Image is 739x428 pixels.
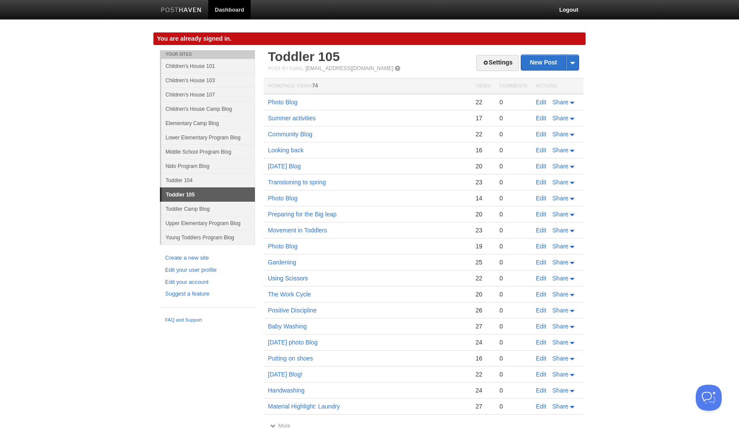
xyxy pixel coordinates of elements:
a: Edit [536,243,546,250]
div: 0 [500,114,527,122]
span: Share [552,403,568,410]
a: Edit [536,99,546,106]
div: 0 [500,354,527,362]
a: Edit [536,147,546,154]
th: Homepage Views [264,78,471,94]
span: Share [552,339,568,346]
img: Posthaven-bar [161,7,202,14]
div: 16 [475,146,491,154]
div: 0 [500,402,527,410]
a: Edit [536,387,546,394]
div: You are already signed in. [153,32,586,45]
a: Children's House 107 [161,87,255,102]
a: Edit [536,163,546,170]
div: 0 [500,370,527,378]
div: 24 [475,386,491,394]
a: Edit your user profile [165,266,250,275]
div: 22 [475,130,491,138]
div: 0 [500,162,527,170]
a: Movement in Toddlers [268,227,327,234]
a: Preparing for the Big leap [268,211,337,218]
a: Summer activities [268,115,315,122]
a: Toddler 105 [268,49,340,64]
span: Share [552,211,568,218]
a: Edit [536,115,546,122]
span: Share [552,99,568,106]
div: 23 [475,226,491,234]
a: Young Toddlers Program Blog [161,230,255,245]
a: The Work Cycle [268,291,311,298]
a: Toddler Camp Blog [161,202,255,216]
a: Looking back [268,147,304,154]
div: 27 [475,402,491,410]
div: 23 [475,178,491,186]
a: Edit [536,355,546,362]
a: Toddler 105 [162,188,255,202]
a: Edit [536,403,546,410]
a: Children's House 103 [161,73,255,87]
div: 0 [500,130,527,138]
a: Edit [536,275,546,282]
a: New Post [521,55,579,70]
div: 0 [500,290,527,298]
a: [DATE] Blog! [268,371,303,378]
a: Photo Blog [268,195,298,202]
th: Views [471,78,495,94]
span: Share [552,195,568,202]
div: 24 [475,338,491,346]
a: Nido Program Blog [161,159,255,173]
div: 19 [475,242,491,250]
th: Actions [532,78,583,94]
span: Share [552,227,568,234]
a: Edit [536,291,546,298]
div: 22 [475,98,491,106]
a: Edit your account [165,278,250,287]
div: 20 [475,290,491,298]
a: Material Highlight: Laundry [268,403,340,410]
a: Edit [536,371,546,378]
div: 0 [500,306,527,314]
div: 0 [500,322,527,330]
a: Community Blog [268,131,312,138]
span: Share [552,291,568,298]
a: Settings [476,55,519,71]
a: Edit [536,131,546,138]
span: Share [552,163,568,170]
div: 0 [500,178,527,186]
a: Edit [536,227,546,234]
span: Share [552,355,568,362]
a: Elementary Camp Blog [161,116,255,130]
div: 20 [475,210,491,218]
a: Edit [536,211,546,218]
a: [EMAIL_ADDRESS][DOMAIN_NAME] [306,65,393,71]
a: Gardening [268,259,296,266]
a: Toddler 104 [161,173,255,187]
span: Share [552,131,568,138]
a: Baby Washing [268,323,307,330]
div: 0 [500,210,527,218]
a: Edit [536,179,546,186]
a: Edit [536,339,546,346]
div: 27 [475,322,491,330]
div: 0 [500,146,527,154]
div: 20 [475,162,491,170]
span: Share [552,115,568,122]
div: 0 [500,274,527,282]
iframe: Help Scout Beacon - Open [696,385,722,411]
span: Share [552,243,568,250]
a: Upper Elementary Program Blog [161,216,255,230]
div: 22 [475,274,491,282]
span: Share [552,275,568,282]
div: 25 [475,258,491,266]
a: Children's House Camp Blog [161,102,255,116]
a: [DATE] photo Blog [268,339,318,346]
div: 0 [500,338,527,346]
span: Share [552,387,568,394]
a: Children's House 101 [161,59,255,73]
div: 16 [475,354,491,362]
span: Share [552,179,568,186]
div: 0 [500,98,527,106]
span: 74 [312,83,318,89]
div: 22 [475,370,491,378]
a: Create a new site [165,254,250,263]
